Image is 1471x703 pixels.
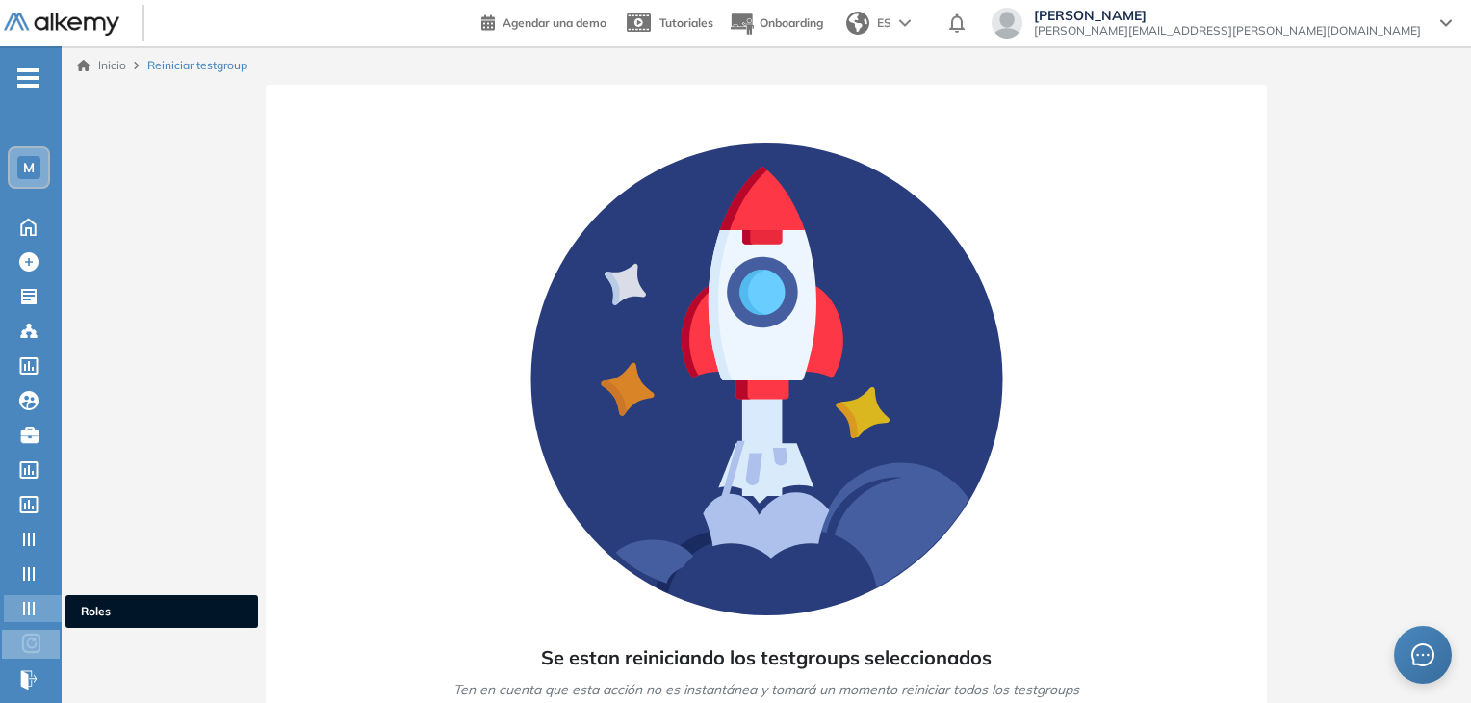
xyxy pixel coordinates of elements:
span: Se estan reiniciando los testgroups seleccionados [541,643,992,672]
span: message [1411,643,1434,666]
a: Inicio [77,57,126,74]
span: Agendar una demo [503,15,606,30]
i: - [17,76,39,80]
img: Logo [4,13,119,37]
img: world [846,12,869,35]
span: Reiniciar testgroup [147,57,247,74]
span: [PERSON_NAME] [1034,8,1421,23]
span: Roles [81,603,243,620]
span: M [23,160,35,175]
a: Agendar una demo [481,10,606,33]
span: Onboarding [760,15,823,30]
span: [PERSON_NAME][EMAIL_ADDRESS][PERSON_NAME][DOMAIN_NAME] [1034,23,1421,39]
button: Onboarding [729,3,823,44]
span: Tutoriales [659,15,713,30]
img: arrow [899,19,911,27]
span: ES [877,14,891,32]
span: Ten en cuenta que esta acción no es instantánea y tomará un momento reiniciar todos los testgroups [453,680,1079,700]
